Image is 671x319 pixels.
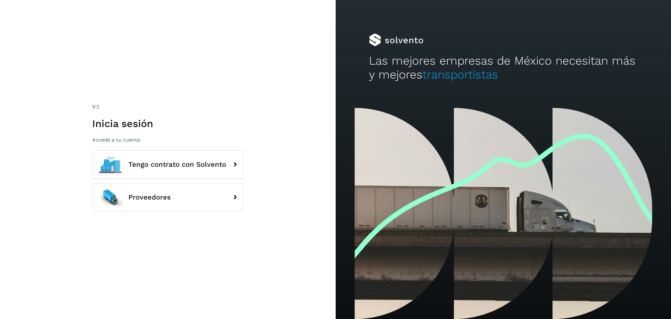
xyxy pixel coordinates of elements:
[92,103,243,111] div: /2
[92,104,94,110] span: 1
[92,183,243,212] button: Proveedores
[92,137,243,143] p: Accede a tu cuenta
[422,68,498,81] span: transportistas
[369,54,637,82] h2: Las mejores empresas de México necesitan más y mejores
[128,194,171,201] span: Proveedores
[92,150,243,179] button: Tengo contrato con Solvento
[92,118,243,130] h1: Inicia sesión
[128,161,226,168] span: Tengo contrato con Solvento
